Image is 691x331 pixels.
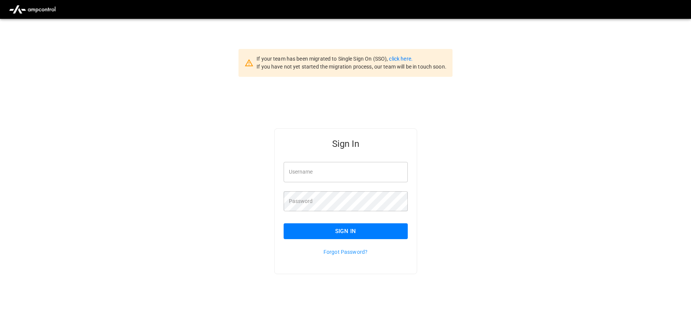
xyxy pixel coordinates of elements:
span: If you have not yet started the migration process, our team will be in touch soon. [257,64,446,70]
a: click here. [389,56,412,62]
img: ampcontrol.io logo [6,2,59,17]
button: Sign In [284,223,408,239]
span: If your team has been migrated to Single Sign On (SSO), [257,56,389,62]
h5: Sign In [284,138,408,150]
p: Forgot Password? [284,248,408,256]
